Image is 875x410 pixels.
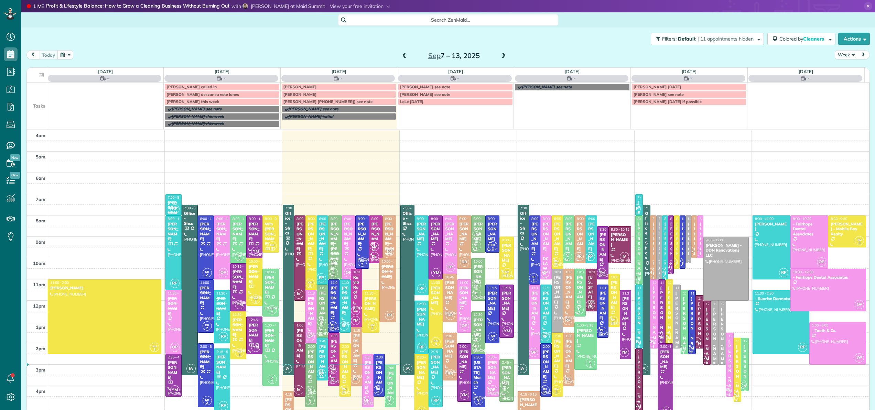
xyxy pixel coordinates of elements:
span: 8:00 - 11:00 [665,217,683,221]
span: 10:15 - 12:30 [233,264,253,269]
span: 8:00 - 10:30 [793,217,811,221]
span: 9:00 - 11:00 [502,238,520,242]
a: [DATE] [448,69,463,74]
span: 11:15 - 2:15 [675,286,694,290]
span: 10:00 - 12:00 [474,259,494,264]
div: [PERSON_NAME] [720,307,724,371]
span: 8:00 - 11:15 [531,217,550,221]
span: 8:00 - 10:00 [694,217,712,221]
div: [PERSON_NAME] [417,307,426,327]
span: Filters: [662,36,677,42]
span: 11:30 - 2:00 [216,291,235,296]
span: 8:00 - 9:45 [265,217,281,221]
small: 2 [268,309,277,316]
span: 8:00 - 10:45 [445,217,464,221]
small: 3 [306,282,314,289]
span: IC [475,243,478,247]
span: 8:00 - 10:30 [676,217,695,221]
div: [PERSON_NAME] [473,222,483,242]
span: KM [308,280,312,284]
span: 8:00 - 10:15 [577,217,595,221]
span: IC [271,307,273,311]
span: 8:00 - 10:30 [682,217,701,221]
div: [PERSON_NAME] [50,286,159,290]
div: [PERSON_NAME] [755,222,788,232]
span: 10:45 - 1:15 [611,275,629,279]
span: 8:00 - 10:00 [249,217,267,221]
span: [PERSON_NAME] see note [171,106,222,111]
span: 11:30 - 1:30 [365,291,383,296]
div: [PERSON_NAME] [501,291,511,311]
div: [PERSON_NAME] [216,296,228,316]
span: IV [294,289,303,299]
div: [US_STATE][PERSON_NAME] [588,275,595,329]
span: KR [532,275,536,279]
span: YM [351,316,360,325]
span: RP [417,284,426,293]
span: RP [317,273,326,282]
small: 3 [855,240,864,246]
span: RR [385,247,394,256]
span: IC [332,270,335,274]
div: [PERSON_NAME] [168,296,180,316]
span: 8:00 - 10:15 [233,217,251,221]
span: 12:00 - 3:00 [713,302,732,306]
a: [DATE] [98,69,113,74]
div: [PERSON_NAME] [622,296,629,326]
div: [PERSON_NAME] [637,222,641,286]
span: [PERSON_NAME] [DATE] if possible [634,99,702,104]
span: IV [586,300,595,309]
div: Office - Shcs [184,211,196,226]
span: 8:00 - 11:15 [319,217,338,221]
div: [PERSON_NAME] [565,275,572,304]
span: 11:00 - 1:30 [200,280,219,285]
div: [PERSON_NAME] [357,222,367,246]
small: 2 [529,277,538,284]
span: [PERSON_NAME] see note [288,106,338,111]
span: Sep [428,51,441,60]
button: next [857,50,870,59]
span: 12:00 - 3:00 [706,302,724,306]
small: 3 [503,272,511,278]
span: LE [351,306,360,315]
span: KM [505,270,509,274]
small: 3 [251,299,260,305]
div: [PERSON_NAME] - Mobile Bay Realty [830,222,864,236]
span: 8:00 - 11:30 [168,217,186,221]
span: [PERSON_NAME] [283,84,317,89]
span: 11:00 - 2:00 [668,280,687,285]
span: RR [446,311,455,320]
span: 8:00 - 11:00 [431,217,450,221]
span: OP [817,257,826,267]
div: [PERSON_NAME] [658,222,660,286]
div: [PERSON_NAME] [364,296,377,311]
div: [PERSON_NAME] [264,275,277,295]
small: 2 [488,245,497,252]
span: 8:00 - 10:15 [371,217,390,221]
div: [PERSON_NAME] [664,222,666,286]
div: [PERSON_NAME] [344,222,354,246]
div: [PERSON_NAME] [319,222,326,251]
div: [PERSON_NAME] [660,286,663,350]
div: [PERSON_NAME] [307,222,315,251]
span: RP [170,279,180,288]
span: 11:15 - 2:00 [488,286,506,290]
small: 3 [552,261,561,268]
div: [PERSON_NAME] [381,264,395,279]
span: 12:30 - 2:30 [474,312,492,317]
span: 8:00 - 10:15 [688,217,706,221]
span: LE [370,252,379,261]
div: - Fairhope Dental Associates [792,222,826,236]
span: YM [431,268,441,277]
div: [PERSON_NAME] [705,307,709,371]
div: [PERSON_NAME] [459,286,469,306]
span: 10:45 - 1:00 [445,275,464,279]
span: [PERSON_NAME] [DATE] [634,84,681,89]
span: CM [474,233,479,237]
span: 8:00 - 10:30 [554,217,573,221]
span: 12:00 - 2:30 [417,302,435,306]
span: 11:00 - 1:30 [342,280,360,285]
span: [PERSON_NAME] [PHONE_NUMBER]) see note [283,99,373,104]
span: 8:30 - 11:00 [599,227,618,232]
span: 8:00 - 11:00 [200,217,219,221]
